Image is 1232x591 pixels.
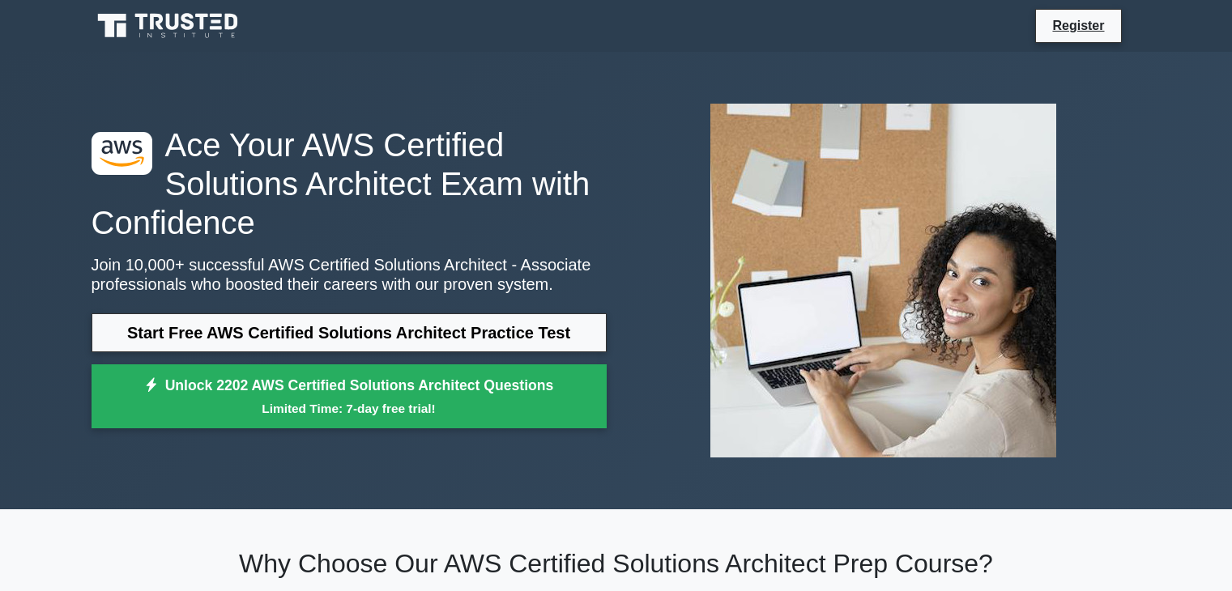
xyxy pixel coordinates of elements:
small: Limited Time: 7-day free trial! [112,399,586,418]
a: Unlock 2202 AWS Certified Solutions Architect QuestionsLimited Time: 7-day free trial! [92,364,607,429]
p: Join 10,000+ successful AWS Certified Solutions Architect - Associate professionals who boosted t... [92,255,607,294]
h2: Why Choose Our AWS Certified Solutions Architect Prep Course? [92,548,1141,579]
h1: Ace Your AWS Certified Solutions Architect Exam with Confidence [92,125,607,242]
a: Register [1042,15,1114,36]
a: Start Free AWS Certified Solutions Architect Practice Test [92,313,607,352]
